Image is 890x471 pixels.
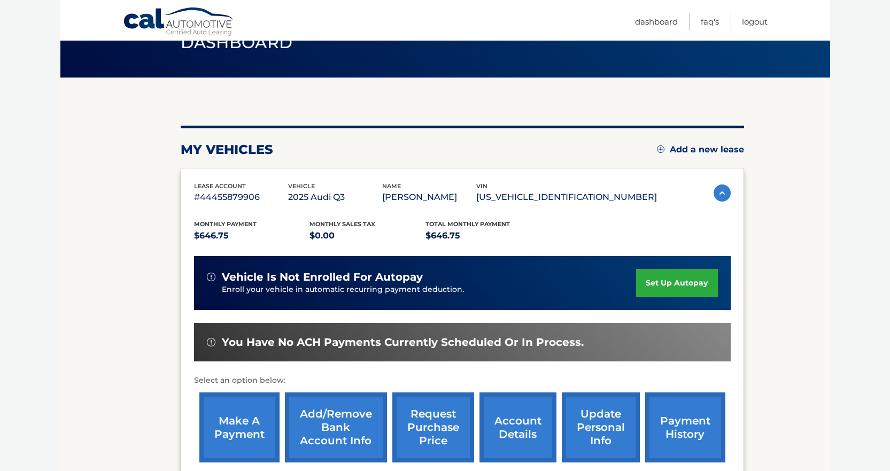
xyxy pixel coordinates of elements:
a: Add/Remove bank account info [285,392,387,462]
p: $646.75 [425,228,541,243]
span: Monthly Payment [194,220,257,228]
span: You have no ACH payments currently scheduled or in process. [222,336,584,349]
a: FAQ's [701,13,719,30]
a: update personal info [562,392,640,462]
h2: my vehicles [181,142,273,158]
p: [US_VEHICLE_IDENTIFICATION_NUMBER] [476,190,657,205]
span: Dashboard [181,33,293,52]
a: Cal Automotive [123,7,235,38]
span: Total Monthly Payment [425,220,510,228]
p: $0.00 [309,228,425,243]
a: payment history [645,392,725,462]
img: alert-white.svg [207,338,215,346]
span: lease account [194,182,246,190]
span: vehicle is not enrolled for autopay [222,271,423,284]
img: accordion-active.svg [714,184,731,202]
a: account details [479,392,556,462]
a: set up autopay [636,269,717,297]
span: vin [476,182,487,190]
a: Logout [742,13,768,30]
p: [PERSON_NAME] [382,190,476,205]
a: Dashboard [635,13,678,30]
img: add.svg [657,145,664,153]
a: make a payment [199,392,280,462]
p: #44455879906 [194,190,288,205]
p: $646.75 [194,228,310,243]
img: alert-white.svg [207,273,215,281]
a: Add a new lease [657,144,744,155]
p: Select an option below: [194,374,731,387]
span: name [382,182,401,190]
p: 2025 Audi Q3 [288,190,382,205]
span: Monthly sales Tax [309,220,375,228]
p: Enroll your vehicle in automatic recurring payment deduction. [222,284,637,296]
a: request purchase price [392,392,474,462]
span: vehicle [288,182,315,190]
